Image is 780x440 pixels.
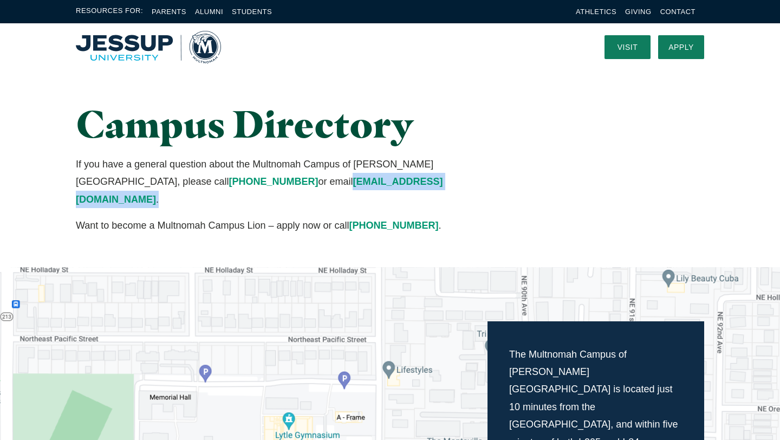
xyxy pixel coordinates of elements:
[604,35,651,59] a: Visit
[76,31,221,63] a: Home
[349,220,439,231] a: [PHONE_NUMBER]
[576,8,616,16] a: Athletics
[76,156,488,208] p: If you have a general question about the Multnomah Campus of [PERSON_NAME][GEOGRAPHIC_DATA], plea...
[232,8,272,16] a: Students
[76,217,488,234] p: Want to become a Multnomah Campus Lion – apply now or call .
[625,8,652,16] a: Giving
[660,8,695,16] a: Contact
[76,176,443,204] a: [EMAIL_ADDRESS][DOMAIN_NAME]
[658,35,704,59] a: Apply
[195,8,223,16] a: Alumni
[229,176,318,187] a: [PHONE_NUMBER]
[76,5,143,18] span: Resources For:
[76,31,221,63] img: Multnomah University Logo
[152,8,186,16] a: Parents
[76,103,488,145] h1: Campus Directory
